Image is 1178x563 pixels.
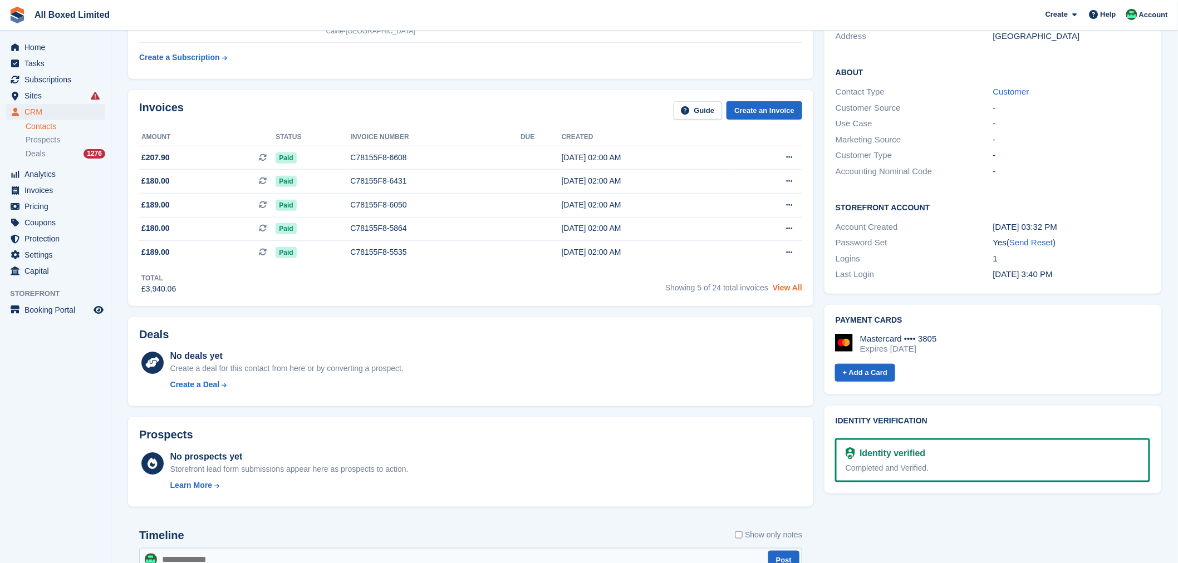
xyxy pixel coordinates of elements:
[6,182,105,198] a: menu
[836,201,1150,213] h2: Storefront Account
[836,221,993,234] div: Account Created
[6,56,105,71] a: menu
[836,66,1150,77] h2: About
[562,175,735,187] div: [DATE] 02:00 AM
[326,26,516,36] div: Calne-[GEOGRAPHIC_DATA]
[836,236,993,249] div: Password Set
[836,117,993,130] div: Use Case
[139,428,193,441] h2: Prospects
[993,30,1151,43] div: [GEOGRAPHIC_DATA]
[24,104,91,120] span: CRM
[727,101,802,120] a: Create an Invoice
[836,417,1150,426] h2: Identity verification
[993,149,1151,162] div: -
[836,30,993,43] div: Address
[1009,238,1053,247] a: Send Reset
[993,87,1029,96] a: Customer
[562,246,735,258] div: [DATE] 02:00 AM
[170,379,220,391] div: Create a Deal
[24,72,91,87] span: Subscriptions
[836,316,1150,325] h2: Payment cards
[139,328,169,341] h2: Deals
[24,263,91,279] span: Capital
[141,283,176,295] div: £3,940.06
[521,129,562,146] th: Due
[846,447,855,460] img: Identity Verification Ready
[562,129,735,146] th: Created
[993,253,1151,265] div: 1
[993,165,1151,178] div: -
[26,135,60,145] span: Prospects
[351,199,521,211] div: C78155F8-6050
[170,480,212,491] div: Learn More
[170,480,409,491] a: Learn More
[139,52,220,63] div: Create a Subscription
[846,462,1140,474] div: Completed and Verified.
[141,273,176,283] div: Total
[6,215,105,230] a: menu
[24,88,91,103] span: Sites
[6,231,105,246] a: menu
[855,447,925,460] div: Identity verified
[6,247,105,263] a: menu
[30,6,114,24] a: All Boxed Limited
[993,221,1151,234] div: [DATE] 03:32 PM
[26,148,105,160] a: Deals 1276
[773,283,802,292] a: View All
[91,91,100,100] i: Smart entry sync failures have occurred
[351,246,521,258] div: C78155F8-5535
[674,101,723,120] a: Guide
[84,149,105,159] div: 1276
[24,247,91,263] span: Settings
[139,129,276,146] th: Amount
[1046,9,1068,20] span: Create
[276,129,350,146] th: Status
[6,263,105,279] a: menu
[735,529,743,541] input: Show only notes
[10,288,111,299] span: Storefront
[139,529,184,542] h2: Timeline
[665,283,768,292] span: Showing 5 of 24 total invoices
[26,121,105,132] a: Contacts
[276,247,296,258] span: Paid
[170,349,404,363] div: No deals yet
[6,199,105,214] a: menu
[24,215,91,230] span: Coupons
[835,364,895,382] a: + Add a Card
[836,149,993,162] div: Customer Type
[351,223,521,234] div: C78155F8-5864
[26,134,105,146] a: Prospects
[6,302,105,318] a: menu
[1126,9,1137,20] img: Enquiries
[141,246,170,258] span: £189.00
[836,253,993,265] div: Logins
[24,302,91,318] span: Booking Portal
[276,200,296,211] span: Paid
[24,39,91,55] span: Home
[993,134,1151,146] div: -
[6,72,105,87] a: menu
[6,88,105,103] a: menu
[836,134,993,146] div: Marketing Source
[170,463,409,475] div: Storefront lead form submissions appear here as prospects to action.
[6,104,105,120] a: menu
[835,334,853,352] img: Mastercard Logo
[562,223,735,234] div: [DATE] 02:00 AM
[562,199,735,211] div: [DATE] 02:00 AM
[6,166,105,182] a: menu
[276,176,296,187] span: Paid
[351,129,521,146] th: Invoice number
[351,152,521,164] div: C78155F8-6608
[170,450,409,463] div: No prospects yet
[1007,238,1056,247] span: ( )
[860,334,937,344] div: Mastercard •••• 3805
[170,379,404,391] a: Create a Deal
[141,152,170,164] span: £207.90
[993,236,1151,249] div: Yes
[276,223,296,234] span: Paid
[993,102,1151,115] div: -
[836,102,993,115] div: Customer Source
[9,7,26,23] img: stora-icon-8386f47178a22dfd0bd8f6a31ec36ba5ce8667c1dd55bd0f319d3a0aa187defe.svg
[139,47,227,68] a: Create a Subscription
[276,152,296,164] span: Paid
